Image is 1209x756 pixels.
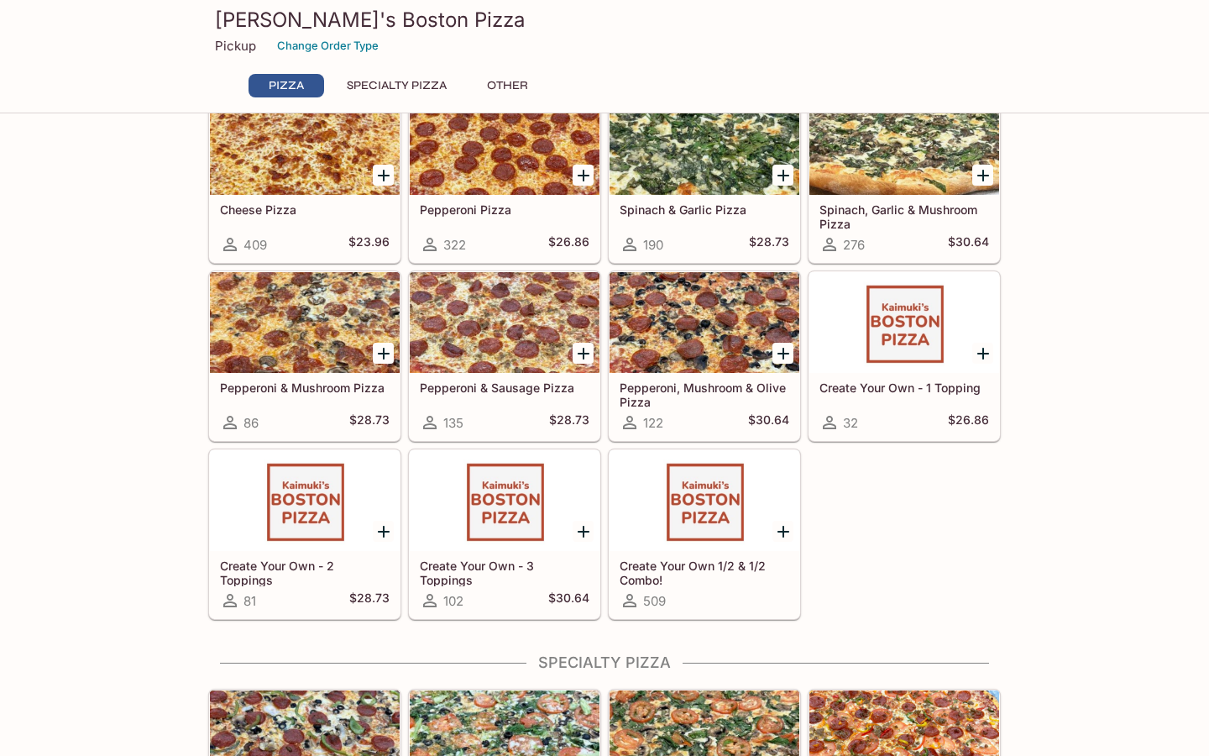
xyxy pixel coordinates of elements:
[443,415,463,431] span: 135
[420,202,589,217] h5: Pepperoni Pizza
[409,93,600,263] a: Pepperoni Pizza322$26.86
[843,415,858,431] span: 32
[420,559,589,586] h5: Create Your Own - 3 Toppings
[270,33,386,59] button: Change Order Type
[610,450,799,551] div: Create Your Own 1/2 & 1/2 Combo!
[549,412,589,433] h5: $28.73
[220,202,390,217] h5: Cheese Pizza
[609,93,800,263] a: Spinach & Garlic Pizza190$28.73
[215,7,994,33] h3: [PERSON_NAME]'s Boston Pizza
[210,450,400,551] div: Create Your Own - 2 Toppings
[349,412,390,433] h5: $28.73
[809,93,1000,263] a: Spinach, Garlic & Mushroom Pizza276$30.64
[643,415,663,431] span: 122
[410,272,599,373] div: Pepperoni & Sausage Pizza
[609,271,800,441] a: Pepperoni, Mushroom & Olive Pizza122$30.64
[749,234,789,255] h5: $28.73
[243,237,267,253] span: 409
[748,412,789,433] h5: $30.64
[373,521,394,542] button: Add Create Your Own - 2 Toppings
[573,521,594,542] button: Add Create Your Own - 3 Toppings
[972,165,993,186] button: Add Spinach, Garlic & Mushroom Pizza
[209,271,400,441] a: Pepperoni & Mushroom Pizza86$28.73
[620,381,789,408] h5: Pepperoni, Mushroom & Olive Pizza
[443,237,466,253] span: 322
[469,74,545,97] button: Other
[620,559,789,586] h5: Create Your Own 1/2 & 1/2 Combo!
[209,93,400,263] a: Cheese Pizza409$23.96
[210,94,400,195] div: Cheese Pizza
[772,165,793,186] button: Add Spinach & Garlic Pizza
[548,591,589,611] h5: $30.64
[420,381,589,395] h5: Pepperoni & Sausage Pizza
[972,343,993,364] button: Add Create Your Own - 1 Topping
[772,521,793,542] button: Add Create Your Own 1/2 & 1/2 Combo!
[243,415,259,431] span: 86
[620,202,789,217] h5: Spinach & Garlic Pizza
[609,449,800,619] a: Create Your Own 1/2 & 1/2 Combo!509
[410,94,599,195] div: Pepperoni Pizza
[610,272,799,373] div: Pepperoni, Mushroom & Olive Pizza
[548,234,589,255] h5: $26.86
[819,381,989,395] h5: Create Your Own - 1 Topping
[220,381,390,395] h5: Pepperoni & Mushroom Pizza
[373,343,394,364] button: Add Pepperoni & Mushroom Pizza
[220,559,390,586] h5: Create Your Own - 2 Toppings
[210,272,400,373] div: Pepperoni & Mushroom Pizza
[373,165,394,186] button: Add Cheese Pizza
[809,94,999,195] div: Spinach, Garlic & Mushroom Pizza
[819,202,989,230] h5: Spinach, Garlic & Mushroom Pizza
[409,271,600,441] a: Pepperoni & Sausage Pizza135$28.73
[573,343,594,364] button: Add Pepperoni & Sausage Pizza
[610,94,799,195] div: Spinach & Garlic Pizza
[243,593,256,609] span: 81
[409,449,600,619] a: Create Your Own - 3 Toppings102$30.64
[209,449,400,619] a: Create Your Own - 2 Toppings81$28.73
[349,591,390,611] h5: $28.73
[948,412,989,433] h5: $26.86
[443,593,463,609] span: 102
[249,74,324,97] button: Pizza
[948,234,989,255] h5: $30.64
[809,271,1000,441] a: Create Your Own - 1 Topping32$26.86
[809,272,999,373] div: Create Your Own - 1 Topping
[348,234,390,255] h5: $23.96
[573,165,594,186] button: Add Pepperoni Pizza
[208,654,1001,672] h4: Specialty Pizza
[643,593,666,609] span: 509
[843,237,865,253] span: 276
[643,237,663,253] span: 190
[772,343,793,364] button: Add Pepperoni, Mushroom & Olive Pizza
[215,38,256,54] p: Pickup
[338,74,456,97] button: Specialty Pizza
[410,450,599,551] div: Create Your Own - 3 Toppings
